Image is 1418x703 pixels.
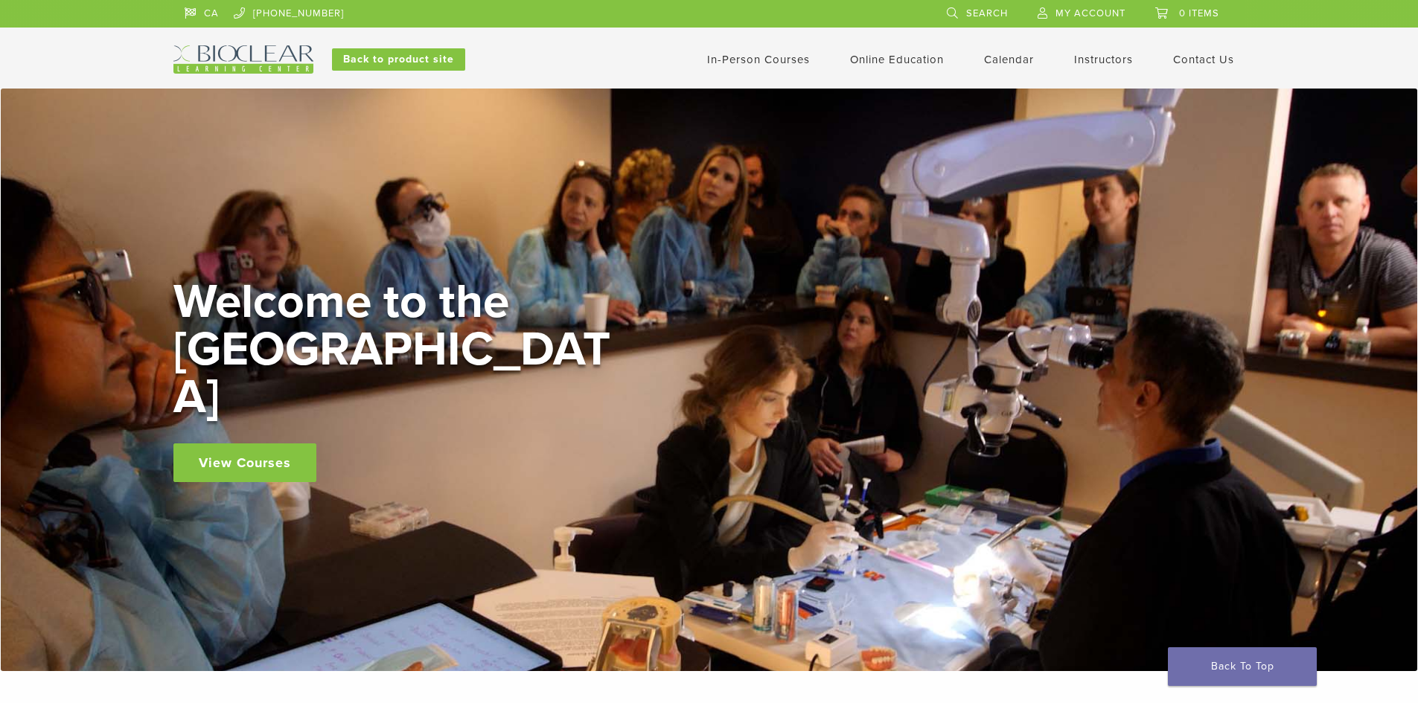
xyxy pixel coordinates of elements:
[1055,7,1125,19] span: My Account
[966,7,1008,19] span: Search
[707,53,810,66] a: In-Person Courses
[173,45,313,74] img: Bioclear
[173,278,620,421] h2: Welcome to the [GEOGRAPHIC_DATA]
[332,48,465,71] a: Back to product site
[1168,647,1317,686] a: Back To Top
[1173,53,1234,66] a: Contact Us
[173,443,316,482] a: View Courses
[1074,53,1133,66] a: Instructors
[1179,7,1219,19] span: 0 items
[984,53,1034,66] a: Calendar
[850,53,944,66] a: Online Education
